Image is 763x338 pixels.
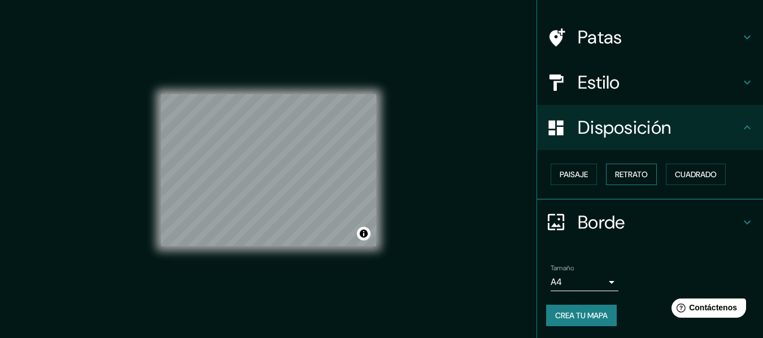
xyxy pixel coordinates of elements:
[675,169,717,179] font: Cuadrado
[357,227,370,240] button: Activar o desactivar atribución
[161,94,376,246] canvas: Mapa
[537,15,763,60] div: Patas
[578,71,620,94] font: Estilo
[551,273,618,291] div: A4
[546,305,617,326] button: Crea tu mapa
[551,164,597,185] button: Paisaje
[537,105,763,150] div: Disposición
[615,169,648,179] font: Retrato
[555,310,608,321] font: Crea tu mapa
[560,169,588,179] font: Paisaje
[551,276,562,288] font: A4
[666,164,726,185] button: Cuadrado
[606,164,657,185] button: Retrato
[578,25,622,49] font: Patas
[662,294,751,326] iframe: Lanzador de widgets de ayuda
[578,210,625,234] font: Borde
[537,60,763,105] div: Estilo
[578,116,671,139] font: Disposición
[537,200,763,245] div: Borde
[551,264,574,273] font: Tamaño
